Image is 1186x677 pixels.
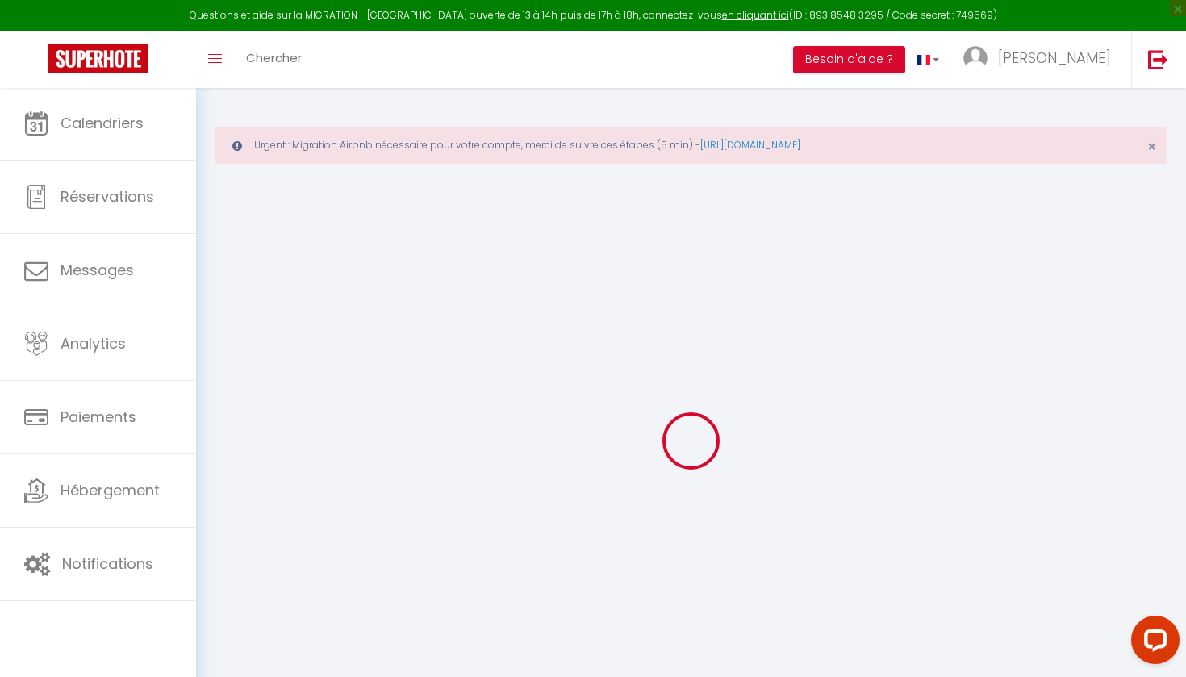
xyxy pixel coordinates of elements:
[1147,136,1156,157] span: ×
[1118,609,1186,677] iframe: LiveChat chat widget
[951,31,1131,88] a: ... [PERSON_NAME]
[61,333,126,353] span: Analytics
[963,46,988,70] img: ...
[61,186,154,207] span: Réservations
[722,8,789,22] a: en cliquant ici
[793,46,905,73] button: Besoin d'aide ?
[700,138,800,152] a: [URL][DOMAIN_NAME]
[61,260,134,280] span: Messages
[48,44,148,73] img: Super Booking
[998,48,1111,68] span: [PERSON_NAME]
[61,113,144,133] span: Calendriers
[62,554,153,574] span: Notifications
[1148,49,1168,69] img: logout
[61,480,160,500] span: Hébergement
[246,49,302,66] span: Chercher
[234,31,314,88] a: Chercher
[61,407,136,427] span: Paiements
[1147,140,1156,154] button: Close
[215,127,1167,164] div: Urgent : Migration Airbnb nécessaire pour votre compte, merci de suivre ces étapes (5 min) -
